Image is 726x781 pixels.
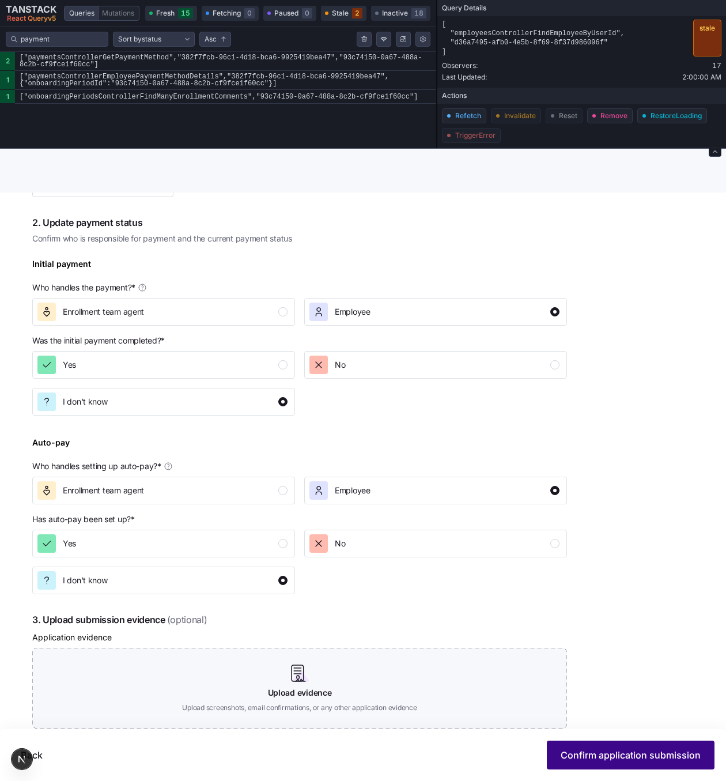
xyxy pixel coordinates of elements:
[321,6,366,21] button: Stale2
[491,108,541,123] button: Invalidate
[6,5,57,14] span: TANSTACK
[637,108,707,123] button: RestoreLoading
[302,8,312,18] span: 0
[335,306,370,318] span: Employee
[63,306,144,318] span: Enrollment team agent
[442,108,486,123] button: Refetch
[21,33,103,45] input: Filter queries by query key
[178,8,193,18] span: 15
[32,216,567,230] span: 2. Update payment status
[63,359,76,371] span: Yes
[442,71,487,83] span: Last Updated:
[371,6,430,21] button: Inactive18
[32,631,112,644] label: Application evidence
[205,33,217,45] span: Asc
[32,258,91,280] div: Initial payment
[274,8,298,19] span: Paused
[396,32,411,47] button: Open in picture-in-picture mode
[32,282,135,293] span: Who handles the payment? *
[437,88,726,104] div: Actions
[547,741,714,769] button: Confirm application submission
[352,8,362,18] span: 2
[15,71,436,90] code: ["paymentsControllerEmployeePaymentMethodDetails","382f7fcb-96c1-4d18-bca6-9925419bea47",{"onboar...
[332,8,349,19] span: Stale
[156,8,175,19] span: Fresh
[682,71,721,83] span: 2:00:00 AM
[32,233,567,244] span: Confirm who is responsible for payment and the current payment status
[167,613,207,627] span: (optional)
[213,8,241,19] span: Fetching
[693,20,721,56] span: stale
[244,8,255,18] span: 0
[561,748,701,762] span: Confirm application submission
[546,108,583,123] button: Reset
[199,32,231,47] button: Sort order ascending
[15,90,436,104] code: ["onboardingPeriodsControllerFindManyEnrollmentComments","93c74150-0a67-488a-8c2b-cf9fce1f60cc"]
[411,8,426,18] span: 18
[32,514,135,525] span: Has auto-pay been set up? *
[442,60,478,71] span: Observers:
[63,396,108,408] span: I don't know
[145,6,197,21] button: Fresh15
[63,538,76,549] span: Yes
[335,359,345,371] span: No
[712,60,721,71] span: 17
[63,575,108,586] span: I don't know
[99,6,139,20] label: Toggle Mutations View
[335,485,370,496] span: Employee
[12,741,52,769] button: Back
[32,613,567,627] span: 3. Upload submission evidence
[709,148,721,157] button: Close tanstack query devtools
[376,32,391,47] button: Mock offline behavior
[32,461,161,472] span: Who handles setting up auto-pay? *
[65,6,98,20] label: Toggle Queries View
[63,485,144,496] span: Enrollment team agent
[32,436,70,458] div: Auto-pay
[263,6,316,21] button: Paused0
[442,128,501,143] button: TriggerError
[382,8,408,19] span: Inactive
[357,32,372,47] button: Clear query cache
[21,748,43,762] span: Back
[587,108,633,123] button: Remove
[6,5,57,22] button: Close Tanstack query devtools
[6,15,57,22] span: React Query v 5
[32,335,165,346] span: Was the initial payment completed? *
[202,6,259,21] button: Fetching0
[442,20,625,56] code: [ "employeesControllerFindEmployeeByUserId", "d36a7495-afb0-4e5b-8f69-8f37d986096f" ]
[15,52,436,71] code: ["paymentsControllerGetPaymentMethod","382f7fcb-96c1-4d18-bca6-9925419bea47","93c74150-0a67-488a-...
[335,538,345,549] span: No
